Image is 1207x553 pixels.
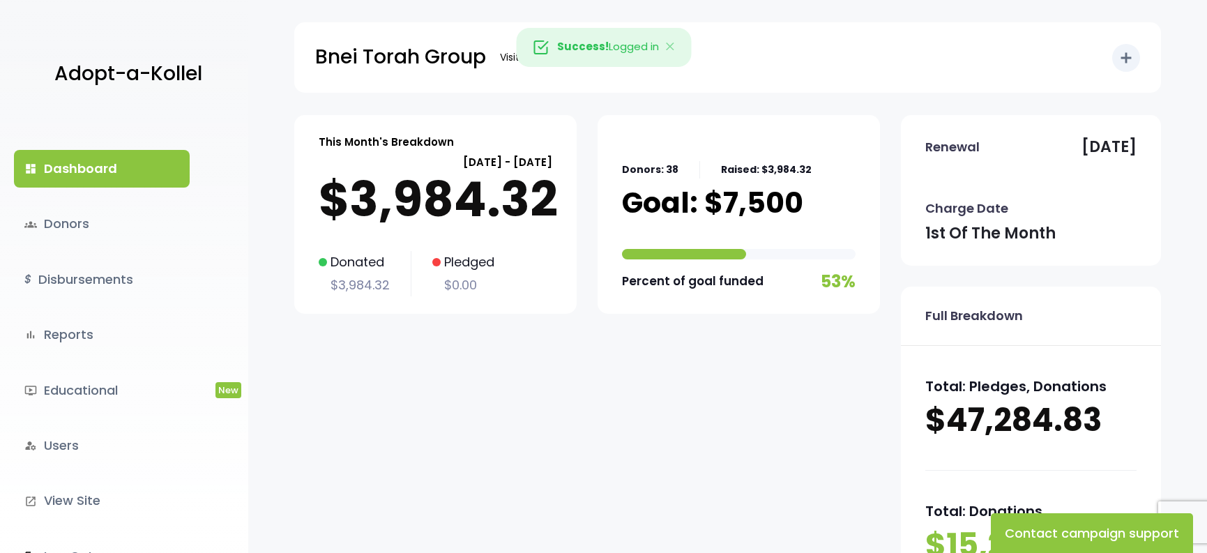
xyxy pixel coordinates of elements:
[925,136,980,158] p: Renewal
[24,495,37,508] i: launch
[516,28,691,67] div: Logged in
[925,499,1137,524] p: Total: Donations
[1112,44,1140,72] button: add
[1081,133,1137,161] p: [DATE]
[24,218,37,231] span: groups
[493,44,547,71] a: Visit Site
[24,162,37,175] i: dashboard
[215,382,241,398] span: New
[54,56,202,91] p: Adopt-a-Kollel
[925,305,1023,327] p: Full Breakdown
[622,161,678,179] p: Donors: 38
[721,161,812,179] p: Raised: $3,984.32
[821,266,856,296] p: 53%
[557,39,609,54] strong: Success!
[432,274,494,296] p: $0.00
[622,271,764,292] p: Percent of goal funded
[14,205,190,243] a: groupsDonors
[14,427,190,464] a: manage_accountsUsers
[14,150,190,188] a: dashboardDashboard
[925,399,1137,442] p: $47,284.83
[14,372,190,409] a: ondemand_videoEducationalNew
[991,513,1193,553] button: Contact campaign support
[14,482,190,520] a: launchView Site
[432,251,494,273] p: Pledged
[319,132,454,151] p: This Month's Breakdown
[24,384,37,397] i: ondemand_video
[925,220,1056,248] p: 1st of the month
[47,40,202,108] a: Adopt-a-Kollel
[24,328,37,341] i: bar_chart
[24,439,37,452] i: manage_accounts
[319,274,390,296] p: $3,984.32
[1118,50,1134,66] i: add
[319,172,552,227] p: $3,984.32
[651,29,691,66] button: Close
[315,40,486,75] p: Bnei Torah Group
[14,261,190,298] a: $Disbursements
[925,374,1137,399] p: Total: Pledges, Donations
[319,251,390,273] p: Donated
[319,153,552,172] p: [DATE] - [DATE]
[622,185,803,220] p: Goal: $7,500
[14,316,190,354] a: bar_chartReports
[925,197,1008,220] p: Charge Date
[24,270,31,290] i: $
